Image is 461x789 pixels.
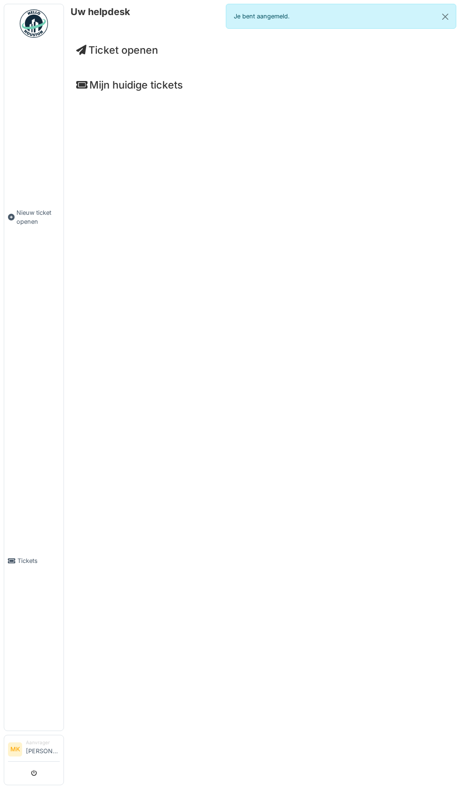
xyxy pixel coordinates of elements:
[17,556,60,565] span: Tickets
[4,391,64,731] a: Tickets
[8,739,60,762] a: MK Aanvrager[PERSON_NAME]
[26,739,60,746] div: Aanvrager
[76,44,158,56] a: Ticket openen
[4,43,64,391] a: Nieuw ticket openen
[76,79,449,91] h4: Mijn huidige tickets
[71,6,130,17] h6: Uw helpdesk
[16,208,60,226] span: Nieuw ticket openen
[226,4,456,29] div: Je bent aangemeld.
[26,739,60,759] li: [PERSON_NAME]
[435,4,456,29] button: Close
[8,742,22,756] li: MK
[20,9,48,38] img: Badge_color-CXgf-gQk.svg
